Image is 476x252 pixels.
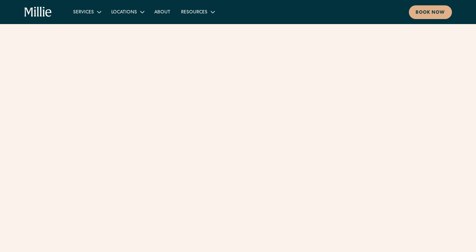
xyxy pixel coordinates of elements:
[24,7,52,17] a: home
[111,9,137,16] div: Locations
[416,9,445,16] div: Book now
[181,9,207,16] div: Resources
[409,5,452,19] a: Book now
[73,9,94,16] div: Services
[149,6,176,17] a: About
[106,6,149,17] div: Locations
[68,6,106,17] div: Services
[176,6,219,17] div: Resources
